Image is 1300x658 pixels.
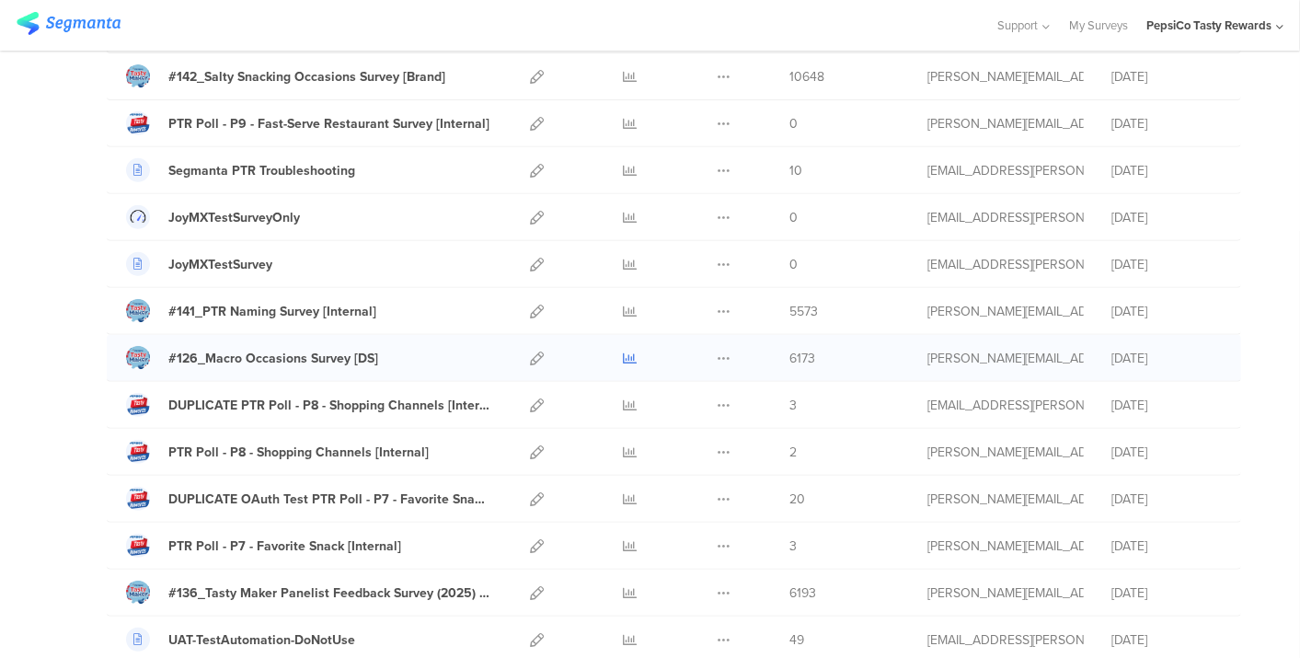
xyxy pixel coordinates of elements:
[126,581,489,605] a: #136_Tasty Maker Panelist Feedback Survey (2025) [Internal]
[1111,583,1222,603] div: [DATE]
[168,161,355,180] div: Segmanta PTR Troubleshooting
[927,396,1084,415] div: andreza.godoy.contractor@pepsico.com
[126,299,376,323] a: #141_PTR Naming Survey [Internal]
[126,628,355,652] a: UAT-TestAutomation-DoNotUse
[126,252,272,276] a: JoyMXTestSurvey
[1111,161,1222,180] div: [DATE]
[17,12,121,35] img: segmanta logo
[1111,255,1222,274] div: [DATE]
[168,114,489,133] div: PTR Poll - P9 - Fast-Serve Restaurant Survey [Internal]
[126,346,378,370] a: #126_Macro Occasions Survey [DS]
[789,161,802,180] span: 10
[168,443,429,462] div: PTR Poll - P8 - Shopping Channels [Internal]
[789,302,818,321] span: 5573
[789,255,798,274] span: 0
[126,158,355,182] a: Segmanta PTR Troubleshooting
[927,537,1084,556] div: megan.lynch@pepsico.com
[927,114,1084,133] div: megan.lynch@pepsico.com
[789,114,798,133] span: 0
[1111,302,1222,321] div: [DATE]
[168,255,272,274] div: JoyMXTestSurvey
[126,393,489,417] a: DUPLICATE PTR Poll - P8 - Shopping Channels [Internal] - test
[1146,17,1271,34] div: PepsiCo Tasty Rewards
[789,396,797,415] span: 3
[927,583,1084,603] div: megan.lynch@pepsico.com
[927,208,1084,227] div: andreza.godoy.contractor@pepsico.com
[789,537,797,556] span: 3
[789,67,824,87] span: 10648
[789,349,815,368] span: 6173
[927,67,1084,87] div: megan.lynch@pepsico.com
[126,64,445,88] a: #142_Salty Snacking Occasions Survey [Brand]
[168,490,489,509] div: DUPLICATE OAuth Test PTR Poll - P7 - Favorite Snack - 7.17.25
[168,67,445,87] div: #142_Salty Snacking Occasions Survey [Brand]
[789,630,804,650] span: 49
[789,583,816,603] span: 6193
[927,490,1084,509] div: riel@segmanta.com
[1111,396,1222,415] div: [DATE]
[1111,208,1222,227] div: [DATE]
[126,487,489,511] a: DUPLICATE OAuth Test PTR Poll - P7 - Favorite Snack - [DATE]
[1111,443,1222,462] div: [DATE]
[927,443,1084,462] div: megan.lynch@pepsico.com
[126,534,401,558] a: PTR Poll - P7 - Favorite Snack [Internal]
[927,349,1084,368] div: megan.lynch@pepsico.com
[168,396,489,415] div: DUPLICATE PTR Poll - P8 - Shopping Channels [Internal] - test
[789,208,798,227] span: 0
[168,537,401,556] div: PTR Poll - P7 - Favorite Snack [Internal]
[998,17,1039,34] span: Support
[168,630,355,650] div: UAT-TestAutomation-DoNotUse
[927,161,1084,180] div: andreza.godoy.contractor@pepsico.com
[789,490,805,509] span: 20
[1111,490,1222,509] div: [DATE]
[168,208,300,227] div: JoyMXTestSurveyOnly
[126,111,489,135] a: PTR Poll - P9 - Fast-Serve Restaurant Survey [Internal]
[168,583,489,603] div: #136_Tasty Maker Panelist Feedback Survey (2025) [Internal]
[168,349,378,368] div: #126_Macro Occasions Survey [DS]
[1111,630,1222,650] div: [DATE]
[1111,67,1222,87] div: [DATE]
[789,443,797,462] span: 2
[927,255,1084,274] div: andreza.godoy.contractor@pepsico.com
[927,630,1084,650] div: andreza.godoy.contractor@pepsico.com
[1111,114,1222,133] div: [DATE]
[168,302,376,321] div: #141_PTR Naming Survey [Internal]
[126,205,300,229] a: JoyMXTestSurveyOnly
[927,302,1084,321] div: megan.lynch@pepsico.com
[126,440,429,464] a: PTR Poll - P8 - Shopping Channels [Internal]
[1111,537,1222,556] div: [DATE]
[1111,349,1222,368] div: [DATE]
